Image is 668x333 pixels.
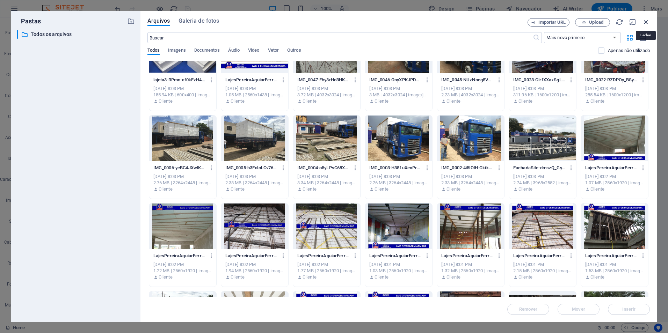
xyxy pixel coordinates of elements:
[369,86,428,92] div: [DATE] 8:03 PM
[441,253,494,259] p: LajesPereiraAguiarFerragemProntaArmadaJacareiSaoJosedosCampos54-rcAvDrKjWvu8e6vea2-VuQ.jpg
[231,98,245,104] p: Cliente
[375,98,389,104] p: Cliente
[513,165,566,171] p: FachadaSite-dmszQ_GyandPzeg6IfcqMg.jpg
[231,186,245,192] p: Cliente
[441,261,500,268] div: [DATE] 8:01 PM
[369,253,422,259] p: LajesPereiraAguiarFerragemProntaArmadaJacareiSaoJosedosCampos543-xh8clwgKnX2Smj4j4wmV_w.jpg
[31,30,122,38] p: Todos os arquivos
[297,173,356,180] div: [DATE] 8:03 PM
[616,18,623,26] i: Recarregar
[441,77,494,83] p: IMG_0045-NUzNncg8VkjKMdyOQITgfQ.jpg
[585,268,644,274] div: 1.53 MB | 2560x1920 | image/jpeg
[446,274,460,280] p: Cliente
[513,261,572,268] div: [DATE] 8:01 PM
[147,17,170,25] span: Arquivos
[585,165,638,171] p: LajesPereiraAguiarFerragemProntaArmadaJacareiSaoJosedosCampos38-yB0h2hwTtWndJRutgtjAvw.jpg
[297,165,350,171] p: IMG_0004-o5yLPsC68X7ljfbkUak6FA.jpg
[231,274,245,280] p: Cliente
[153,180,212,186] div: 2.76 MB | 3264x2448 | image/jpeg
[225,261,284,268] div: [DATE] 8:02 PM
[225,77,278,83] p: LajesPereiraAguiarFerragemProntaArmadaJacareiSaoJosedosCampos7-b10pYEVg0R_9YDoG5oGWdw.jpg
[297,180,356,186] div: 3.34 MB | 3264x2448 | image/jpeg
[513,173,572,180] div: [DATE] 8:03 PM
[375,186,389,192] p: Cliente
[228,46,240,56] span: Áudio
[590,274,604,280] p: Cliente
[518,98,532,104] p: Cliente
[297,92,356,98] div: 3.72 MB | 4032x3024 | image/jpeg
[153,165,206,171] p: IMG_0006-ycBC4JXwlK5rSd-QvwAk3Q.jpg
[153,253,206,259] p: LajesPereiraAguiarFerragemProntaArmadaJacareiSaoJosedosCampos36-makV2oXiC_h9GJ2jZqJ14w.jpg
[225,180,284,186] div: 2.38 MB | 3264x2448 | image/jpeg
[127,17,135,25] i: Criar nova pasta
[585,86,644,92] div: [DATE] 8:03 PM
[369,165,422,171] p: IMG_0003-H381uXexPr3uqz4Fp5z2bg.jpg
[518,186,532,192] p: Cliente
[159,274,173,280] p: Cliente
[585,180,644,186] div: 1.07 MB | 2560x1920 | image/jpeg
[303,186,317,192] p: Cliente
[268,46,279,56] span: Vetor
[194,46,220,56] span: Documentos
[297,253,350,259] p: LajesPereiraAguiarFerragemProntaArmadaJacareiSaoJosedosCampos55-7u-ENCohGO9Nqq9M1I7CcQ.jpg
[303,274,317,280] p: Cliente
[585,253,638,259] p: LajesPereiraAguiarFerragemProntaArmadaJacareiSaoJosedosCampos53-vHmf6PDqak-ml7brgy5JlQ.jpg
[17,30,18,39] div: ​
[585,173,644,180] div: [DATE] 8:02 PM
[369,77,422,83] p: IMG_0046-OnyXPKJPDVc7mppc_1Hxjw.jpg
[153,92,212,98] div: 155.94 KB | 600x400 | image/jpeg
[441,92,500,98] div: 2.23 MB | 4032x3024 | image/jpeg
[589,20,603,24] span: Upload
[446,98,460,104] p: Cliente
[168,46,186,56] span: Imagens
[153,86,212,92] div: [DATE] 8:03 PM
[153,261,212,268] div: [DATE] 8:02 PM
[441,173,500,180] div: [DATE] 8:03 PM
[297,268,356,274] div: 1.77 MB | 2560x1920 | image/jpeg
[590,186,604,192] p: Cliente
[225,173,284,180] div: [DATE] 8:03 PM
[608,47,650,54] p: Apenas não utilizado
[575,18,610,27] button: Upload
[225,253,278,259] p: LajesPereiraAguiarFerragemProntaArmadaJacareiSaoJosedosCampos56-ggee9jemHjM0rzz4UBruTQ.jpg
[518,274,532,280] p: Cliente
[513,86,572,92] div: [DATE] 8:03 PM
[159,186,173,192] p: Cliente
[225,268,284,274] div: 1.94 MB | 2560x1920 | image/jpeg
[153,173,212,180] div: [DATE] 8:03 PM
[369,92,428,98] div: 3 MB | 4032x3024 | image/jpeg
[147,32,533,43] input: Buscar
[297,86,356,92] div: [DATE] 8:03 PM
[369,173,428,180] div: [DATE] 8:03 PM
[153,268,212,274] div: 1.22 MB | 2560x1920 | image/jpeg
[297,261,356,268] div: [DATE] 8:02 PM
[513,268,572,274] div: 2.15 MB | 2560x1920 | image/jpeg
[17,17,41,26] p: Pastas
[513,77,566,83] p: IMG_0023-GlrfXXaxSgLOgq1zpDApow.jpg
[297,77,350,83] p: IMG_0047-Fhy3rHd3HKcX-T-zWmEf6w.jpg
[513,253,566,259] p: LajesPereiraAguiarFerragemProntaArmadaJacareiSaoJosedosCampos533-J7almWUbqxxKPAqSVyl6Bw.jpg
[441,86,500,92] div: [DATE] 8:03 PM
[441,180,500,186] div: 2.33 MB | 3264x2448 | image/jpeg
[629,18,637,26] i: Minimizar
[303,98,317,104] p: Cliente
[225,92,284,98] div: 1.05 MB | 2560x1438 | image/jpeg
[585,261,644,268] div: [DATE] 8:01 PM
[153,77,206,83] p: lajota3-RPmn-xf0kFzH43LOWSi4QQ.jpg
[369,268,428,274] div: 1.03 MB | 2560x1920 | image/jpeg
[225,86,284,92] div: [DATE] 8:03 PM
[441,165,494,171] p: IMG_0002-4i5lOlH-GkikYdFsKQpc-A.jpg
[287,46,301,56] span: Outros
[538,20,566,24] span: Importar URL
[179,17,219,25] span: Galeria de fotos
[513,180,572,186] div: 2.74 MB | 3968x2552 | image/jpeg
[585,77,638,83] p: IMG_0022-RZDPOy_BSyjtboQF7pyarA.jpg
[513,92,572,98] div: 311.96 KB | 1600x1200 | image/jpeg
[441,268,500,274] div: 1.32 MB | 2560x1920 | image/jpeg
[590,98,604,104] p: Cliente
[369,261,428,268] div: [DATE] 8:01 PM
[225,165,278,171] p: IMG_0005-h3FxloLCv76OkRSLdcZ30w.jpg
[446,186,460,192] p: Cliente
[159,98,173,104] p: Cliente
[585,92,644,98] div: 285.54 KB | 1600x1200 | image/jpeg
